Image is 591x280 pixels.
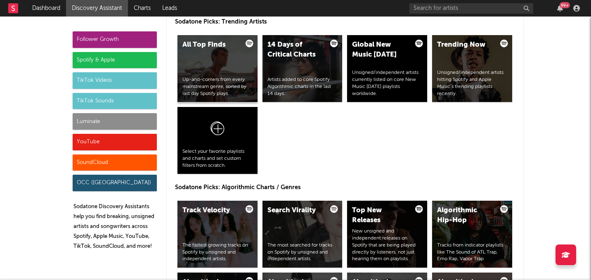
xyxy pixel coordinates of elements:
div: Trending Now [437,40,493,50]
a: Algorithmic Hip-HopTracks from indicator playlists like The Sound of ATL Trap, Emo Rap, Vapor Trap [432,201,512,268]
input: Search for artists [409,3,533,14]
div: Select your favorite playlists and charts and set custom filters from scratch. [182,148,253,169]
a: Top New ReleasesNew unsigned and independent releases on Spotify that are being played directly b... [347,201,427,268]
div: Up-and-comers from every mainstream genre, sorted by last day Spotify plays. [182,76,253,97]
div: Follower Growth [73,31,157,48]
div: SoundCloud [73,154,157,171]
div: Top New Releases [352,206,408,225]
div: Unsigned/independent artists hitting Spotify and Apple Music’s trending playlists recently. [437,69,507,97]
div: 99 + [560,2,570,8]
div: YouTube [73,134,157,150]
a: Search ViralityThe most searched for tracks on Spotify by unsigned and independent artists. [262,201,343,268]
a: Global New Music [DATE]Unsigned/independent artists currently listed on core New Music [DATE] pla... [347,35,427,102]
div: TikTok Sounds [73,93,157,109]
div: Track Velocity [182,206,239,216]
div: The fastest growing tracks on Spotify by unsigned and independent artists. [182,242,253,263]
div: Luminate [73,113,157,130]
div: Unsigned/independent artists currently listed on core New Music [DATE] playlists worldwide. [352,69,422,97]
a: 14 Days of Critical ChartsArtists added to core Spotify Algorithmic charts in the last 14 days. [262,35,343,102]
div: Search Virality [267,206,324,216]
p: Sodatone Picks: Trending Artists [175,17,515,27]
button: 99+ [557,5,563,12]
div: Tracks from indicator playlists like The Sound of ATL Trap, Emo Rap, Vapor Trap [437,242,507,263]
div: Algorithmic Hip-Hop [437,206,493,225]
a: Select your favorite playlists and charts and set custom filters from scratch. [177,107,258,174]
p: Sodatone Picks: Algorithmic Charts / Genres [175,183,515,192]
p: Sodatone Discovery Assistants help you find breaking, unsigned artists and songwriters across Spo... [73,202,157,252]
div: The most searched for tracks on Spotify by unsigned and independent artists. [267,242,338,263]
div: OCC ([GEOGRAPHIC_DATA]) [73,175,157,191]
a: Trending NowUnsigned/independent artists hitting Spotify and Apple Music’s trending playlists rec... [432,35,512,102]
div: TikTok Videos [73,72,157,89]
div: 14 Days of Critical Charts [267,40,324,60]
a: All Top FindsUp-and-comers from every mainstream genre, sorted by last day Spotify plays. [177,35,258,102]
div: New unsigned and independent releases on Spotify that are being played directly by listeners, not... [352,228,422,263]
div: Artists added to core Spotify Algorithmic charts in the last 14 days. [267,76,338,97]
div: Global New Music [DATE] [352,40,408,60]
a: Track VelocityThe fastest growing tracks on Spotify by unsigned and independent artists. [177,201,258,268]
div: Spotify & Apple [73,52,157,69]
div: All Top Finds [182,40,239,50]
